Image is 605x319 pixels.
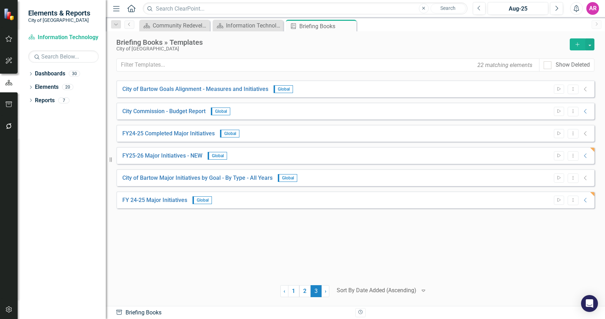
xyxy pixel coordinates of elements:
[28,9,90,17] span: Elements & Reports
[122,174,273,182] a: City of Bartow Major Initiatives by Goal - By Type - All Years
[556,61,590,69] div: Show Deleted
[116,46,566,51] div: City of [GEOGRAPHIC_DATA]
[476,59,534,71] div: 22 matching elements
[283,288,285,294] span: ‹
[581,295,598,312] div: Open Intercom Messenger
[153,21,208,30] div: Community Redevelopment Agency Dashboard
[214,21,281,30] a: Information Technology Dashboard
[208,152,227,160] span: Global
[28,17,90,23] small: City of [GEOGRAPHIC_DATA]
[35,70,65,78] a: Dashboards
[122,130,215,138] a: FY24-25 Completed Major Initiatives
[35,97,55,105] a: Reports
[192,196,212,204] span: Global
[58,97,69,103] div: 7
[35,83,59,91] a: Elements
[4,8,16,20] img: ClearPoint Strategy
[122,196,187,204] a: FY 24-25 Major Initiatives
[311,285,322,297] span: 3
[278,174,297,182] span: Global
[122,85,268,93] a: City of Bartow Goals Alignment - Measures and Initiatives
[69,71,80,77] div: 30
[226,21,281,30] div: Information Technology Dashboard
[440,5,456,11] span: Search
[586,2,599,15] button: AR
[490,5,546,13] div: Aug-25
[143,2,467,15] input: Search ClearPoint...
[122,152,202,160] a: FY25-26 Major Initiatives - NEW
[274,85,293,93] span: Global
[220,130,239,137] span: Global
[211,108,230,115] span: Global
[488,2,548,15] button: Aug-25
[288,285,299,297] a: 1
[28,50,99,63] input: Search Below...
[430,4,466,13] button: Search
[141,21,208,30] a: Community Redevelopment Agency Dashboard
[116,59,539,72] input: Filter Templates...
[299,22,355,31] div: Briefing Books
[116,38,566,46] div: Briefing Books » Templates
[325,288,326,294] span: ›
[28,33,99,42] a: Information Technology
[122,108,206,116] a: City Commission - Budget Report
[62,84,73,90] div: 20
[299,285,311,297] a: 2
[116,309,350,317] div: Briefing Books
